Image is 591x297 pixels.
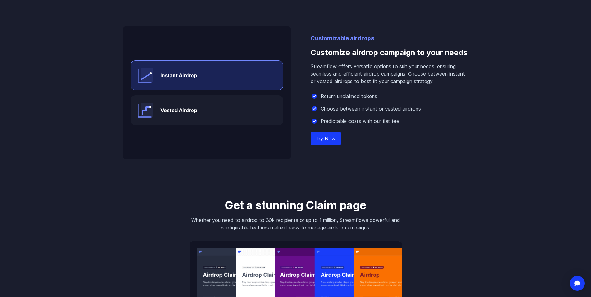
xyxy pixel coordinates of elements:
p: Return unclaimed tokens [321,92,377,100]
p: Streamflow offers versatile options to suit your needs, ensuring seamless and efficient airdrop c... [311,63,468,85]
p: Predictable costs with our flat fee [321,117,399,125]
a: Try Now [311,132,341,145]
p: Customizable airdrops [311,34,468,43]
p: Choose between instant or vested airdrops [321,105,421,112]
img: Customize airdrop campaign to your needs [123,26,291,159]
h3: Get a stunning Claim page [190,199,402,211]
h3: Customize airdrop campaign to your needs [311,43,468,63]
p: Whether you need to airdrop to 30k recipients or up to 1 million, Streamflows powerful and config... [190,216,402,231]
div: Open Intercom Messenger [570,276,585,291]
